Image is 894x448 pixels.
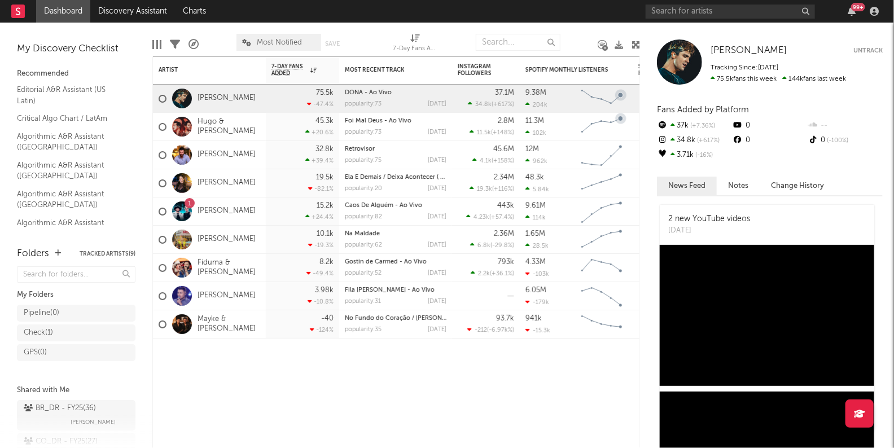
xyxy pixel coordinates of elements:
span: +57.4 % [491,214,512,221]
button: Notes [717,177,760,195]
span: Fans Added by Platform [657,106,749,114]
div: 9.38M [525,89,546,96]
span: +7.36 % [689,123,715,129]
div: 15.2k [317,202,334,209]
a: Algorithmic A&R Assistant ([GEOGRAPHIC_DATA]) [17,159,124,182]
div: Pipeline ( 0 ) [24,306,59,320]
div: popularity: 73 [345,101,382,107]
div: Spotify Followers [638,63,678,77]
span: [PERSON_NAME] [711,46,787,55]
svg: Chart title [576,254,627,282]
svg: Chart title [576,85,627,113]
a: Check(1) [17,324,135,341]
svg: Chart title [576,282,627,310]
div: 19.5k [316,174,334,181]
div: Caos De Alguém - Ao Vivo [345,203,446,209]
span: +617 % [695,138,720,144]
a: [PERSON_NAME] [198,291,256,301]
div: ( ) [466,213,514,221]
button: Save [325,41,340,47]
div: -40 [321,315,334,322]
a: Mayke & [PERSON_NAME] [198,315,260,334]
svg: Chart title [576,197,627,226]
div: Artist [159,67,243,73]
a: [PERSON_NAME] [198,178,256,188]
a: Caos De Alguém - Ao Vivo [345,203,422,209]
div: 3.98k [315,287,334,294]
span: +617 % [493,102,512,108]
div: 4.33M [525,258,546,266]
div: Retrovisor [345,146,446,152]
span: 7-Day Fans Added [271,63,308,77]
a: Ela É Demais / Deixa Acontecer ( Ao Vivo ) [345,174,466,181]
div: popularity: 75 [345,157,382,164]
a: [PERSON_NAME] [198,235,256,244]
div: 32.8k [315,146,334,153]
span: 4.23k [474,214,489,221]
div: 962k [525,157,547,165]
div: [DATE] [428,327,446,333]
button: Untrack [853,45,883,56]
div: [DATE] [428,157,446,164]
a: Critical Algo Chart / LatAm [17,112,124,125]
div: ( ) [467,326,514,333]
span: +116 % [494,186,512,192]
div: 10.1k [317,230,334,238]
div: -103k [525,270,549,278]
a: GPS(0) [17,344,135,361]
span: 4.1k [480,158,492,164]
div: 5.84k [525,186,549,193]
svg: Chart title [576,113,627,141]
span: 6.8k [477,243,490,249]
div: BR_DR - FY25 ( 36 ) [24,402,96,415]
a: Foi Mal Deus - Ao Vivo [345,118,411,124]
span: 2.2k [478,271,490,277]
div: [DATE] [428,242,446,248]
a: Hugo & [PERSON_NAME] [198,117,260,137]
div: 11.3M [525,117,544,125]
svg: Chart title [576,310,627,339]
div: No Fundo do Coração / Natasha [345,315,446,322]
div: [DATE] [428,270,446,276]
span: Tracking Since: [DATE] [711,64,778,71]
div: 99 + [851,3,865,11]
button: Change History [760,177,835,195]
svg: Chart title [576,141,627,169]
div: 45.3k [315,117,334,125]
div: Foi Mal Deus - Ao Vivo [345,118,446,124]
input: Search for artists [646,5,815,19]
div: Gostin de Carmed - Ao Vivo [345,259,446,265]
div: [DATE] [668,225,750,236]
button: News Feed [657,177,717,195]
svg: Chart title [576,169,627,197]
div: 0 [808,133,883,148]
span: +36.1 % [492,271,512,277]
div: Recommended [17,67,135,81]
a: Editorial A&R Assistant (US Latin) [17,84,124,107]
a: [PERSON_NAME] [711,45,787,56]
span: -100 % [826,138,849,144]
span: +158 % [493,158,512,164]
div: Ela É Demais / Deixa Acontecer ( Ao Vivo ) [345,174,446,181]
div: [DATE] [428,298,446,305]
a: Algorithmic A&R Assistant ([GEOGRAPHIC_DATA]) [17,130,124,153]
div: Most Recent Track [345,67,430,73]
div: +24.4 % [305,213,334,221]
div: [DATE] [428,129,446,135]
div: popularity: 73 [345,129,382,135]
span: Most Notified [257,39,302,46]
span: 144k fans last week [711,76,846,82]
span: -16 % [694,152,713,159]
div: popularity: 62 [345,242,382,248]
div: popularity: 82 [345,214,382,220]
div: 7-Day Fans Added (7-Day Fans Added) [393,28,438,61]
div: 2.8M [498,117,514,125]
div: 941k [525,315,542,322]
div: popularity: 35 [345,327,382,333]
div: 1.65M [525,230,545,238]
div: 9.61M [525,202,546,209]
div: ( ) [471,270,514,277]
a: Algorithmic A&R Assistant ([GEOGRAPHIC_DATA]) [17,217,124,240]
svg: Chart title [576,226,627,254]
div: 7-Day Fans Added (7-Day Fans Added) [393,42,438,56]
